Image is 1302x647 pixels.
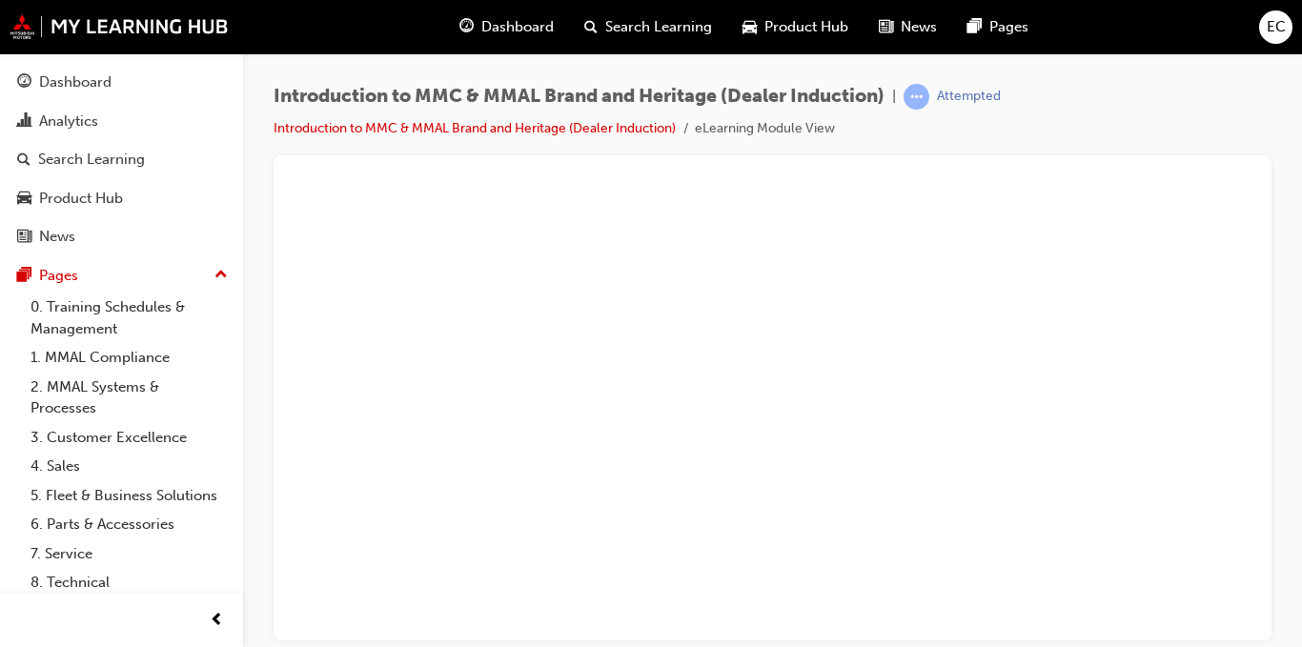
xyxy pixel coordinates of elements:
a: 3. Customer Excellence [23,423,235,453]
span: | [892,86,896,108]
span: pages-icon [967,15,982,39]
li: eLearning Module View [695,118,835,140]
a: 5. Fleet & Business Solutions [23,481,235,511]
a: 1. MMAL Compliance [23,343,235,373]
span: guage-icon [17,74,31,91]
a: 6. Parts & Accessories [23,510,235,539]
div: Search Learning [38,149,145,171]
a: pages-iconPages [952,8,1044,47]
span: news-icon [17,229,31,246]
div: Dashboard [39,71,112,93]
a: 7. Service [23,539,235,569]
a: 0. Training Schedules & Management [23,293,235,343]
img: mmal [10,14,229,39]
a: 8. Technical [23,568,235,597]
a: News [8,219,235,254]
div: Pages [39,265,78,287]
a: Search Learning [8,142,235,177]
button: Pages [8,258,235,293]
span: car-icon [17,191,31,208]
span: chart-icon [17,113,31,131]
div: News [39,226,75,248]
span: car-icon [743,15,757,39]
a: guage-iconDashboard [444,8,569,47]
span: Pages [989,16,1028,38]
a: Analytics [8,104,235,139]
button: EC [1259,10,1292,44]
span: prev-icon [210,609,224,633]
a: Product Hub [8,181,235,216]
button: DashboardAnalyticsSearch LearningProduct HubNews [8,61,235,258]
span: Introduction to MMC & MMAL Brand and Heritage (Dealer Induction) [274,86,885,108]
div: Product Hub [39,188,123,210]
a: Dashboard [8,65,235,100]
a: search-iconSearch Learning [569,8,727,47]
a: car-iconProduct Hub [727,8,864,47]
span: Dashboard [481,16,554,38]
a: news-iconNews [864,8,952,47]
span: search-icon [17,152,31,169]
span: pages-icon [17,268,31,285]
span: news-icon [879,15,893,39]
span: learningRecordVerb_ATTEMPT-icon [904,84,929,110]
span: Search Learning [605,16,712,38]
span: News [901,16,937,38]
span: guage-icon [459,15,474,39]
span: up-icon [214,263,228,288]
span: EC [1267,16,1286,38]
span: Product Hub [764,16,848,38]
span: search-icon [584,15,598,39]
a: 4. Sales [23,452,235,481]
div: Attempted [937,88,1001,106]
a: Introduction to MMC & MMAL Brand and Heritage (Dealer Induction) [274,120,676,136]
a: 2. MMAL Systems & Processes [23,373,235,423]
div: Analytics [39,111,98,132]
